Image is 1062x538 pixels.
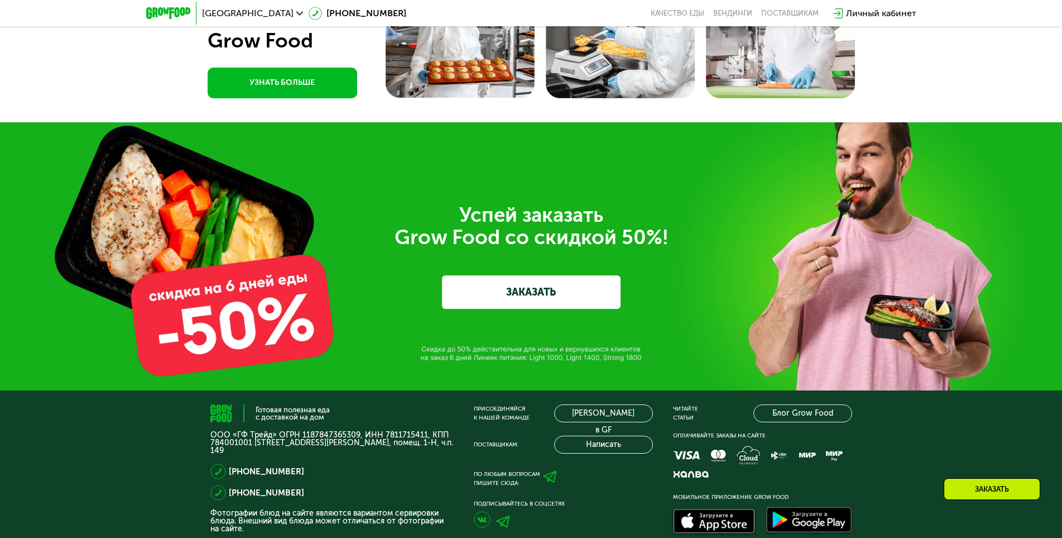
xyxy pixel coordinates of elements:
[846,7,916,20] div: Личный кабинет
[713,9,752,18] a: Вендинги
[474,440,518,449] div: Поставщикам:
[673,493,852,502] div: Мобильное приложение Grow Food
[309,7,406,20] a: [PHONE_NUMBER]
[219,204,844,249] div: Успей заказать Grow Food со скидкой 50%!
[229,465,304,478] a: [PHONE_NUMBER]
[944,478,1040,500] div: Заказать
[761,9,819,18] div: поставщикам
[474,404,530,422] div: Присоединяйся к нашей команде
[208,68,357,98] a: УЗНАТЬ БОЛЬШЕ
[210,510,454,533] p: Фотографии блюд на сайте являются вариантом сервировки блюда. Внешний вид блюда может отличаться ...
[554,404,653,422] a: [PERSON_NAME] в GF
[229,486,304,499] a: [PHONE_NUMBER]
[554,436,653,454] button: Написать
[763,505,855,537] img: Доступно в Google Play
[673,404,698,422] div: Читайте статьи
[651,9,704,18] a: Качество еды
[256,406,330,421] div: Готовая полезная еда с доставкой на дом
[202,9,294,18] span: [GEOGRAPHIC_DATA]
[673,431,852,440] div: Оплачивайте заказы на сайте
[474,470,540,488] div: По любым вопросам пишите сюда:
[753,404,852,422] a: Блог Grow Food
[442,275,621,309] a: ЗАКАЗАТЬ
[210,431,454,455] p: ООО «ГФ Трейд» ОГРН 1187847365309, ИНН 7811715411, КПП 784001001 [STREET_ADDRESS][PERSON_NAME], п...
[474,499,653,508] div: Подписывайтесь в соцсетях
